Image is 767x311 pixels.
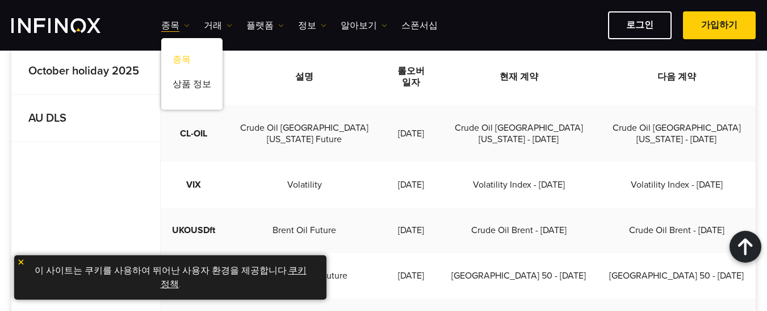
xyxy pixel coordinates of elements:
td: [DATE] [383,253,440,298]
td: Crude Oil [GEOGRAPHIC_DATA][US_STATE] - [DATE] [440,105,598,162]
td: Volatility [227,162,383,208]
td: UKOUSDft [161,208,227,253]
a: 상품 정보 [161,74,223,98]
th: 설명 [227,48,383,105]
a: 알아보기 [341,19,387,32]
td: Brent Oil Future [227,208,383,253]
td: Crude Oil Brent - [DATE] [598,208,756,253]
td: VIX [161,162,227,208]
td: Crude Oil [GEOGRAPHIC_DATA][US_STATE] Future [227,105,383,162]
a: 가입하기 [683,11,756,39]
a: 플랫폼 [246,19,284,32]
td: HK50ft [161,253,227,298]
td: [GEOGRAPHIC_DATA] 50 - [DATE] [440,253,598,298]
a: INFINOX Logo [11,18,127,33]
td: Hong Kong 50 Future [227,253,383,298]
td: Volatility Index - [DATE] [440,162,598,208]
strong: AU DLS [28,111,66,125]
td: Crude Oil [GEOGRAPHIC_DATA][US_STATE] - [DATE] [598,105,756,162]
a: 종목 [161,49,223,74]
th: 현재 계약 [440,48,598,105]
th: 다음 계약 [598,48,756,105]
a: 종목 [161,19,190,32]
a: 스폰서십 [401,19,438,32]
td: Volatility Index - [DATE] [598,162,756,208]
a: 거래 [204,19,232,32]
a: 정보 [298,19,326,32]
td: CL-OIL [161,105,227,162]
td: [DATE] [383,105,440,162]
th: 롤오버 일자 [383,48,440,105]
td: [GEOGRAPHIC_DATA] 50 - [DATE] [598,253,756,298]
td: [DATE] [383,162,440,208]
img: yellow close icon [17,258,25,266]
td: [DATE] [383,208,440,253]
a: 로그인 [608,11,672,39]
p: 이 사이트는 쿠키를 사용하여 뛰어난 사용자 환경을 제공합니다. . [20,261,321,294]
td: Crude Oil Brent - [DATE] [440,208,598,253]
strong: October holiday 2025 [28,64,139,78]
